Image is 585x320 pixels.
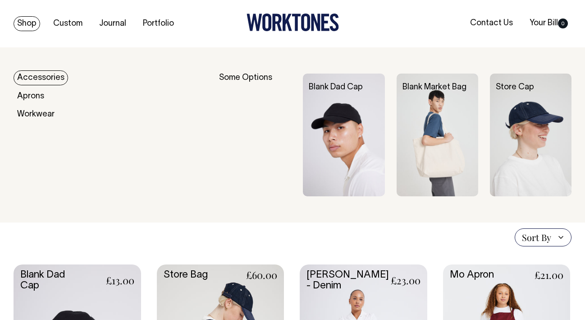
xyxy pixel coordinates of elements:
[14,16,40,31] a: Shop
[526,16,571,31] a: Your Bill0
[14,89,48,104] a: Aprons
[14,70,68,85] a: Accessories
[309,83,363,91] a: Blank Dad Cap
[50,16,86,31] a: Custom
[402,83,466,91] a: Blank Market Bag
[139,16,178,31] a: Portfolio
[303,74,384,196] img: Blank Dad Cap
[397,74,478,196] img: Blank Market Bag
[522,232,551,243] span: Sort By
[219,74,292,196] div: Some Options
[96,16,130,31] a: Journal
[496,83,534,91] a: Store Cap
[466,16,516,31] a: Contact Us
[558,19,568,28] span: 0
[14,107,58,122] a: Workwear
[490,74,571,196] img: Store Cap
